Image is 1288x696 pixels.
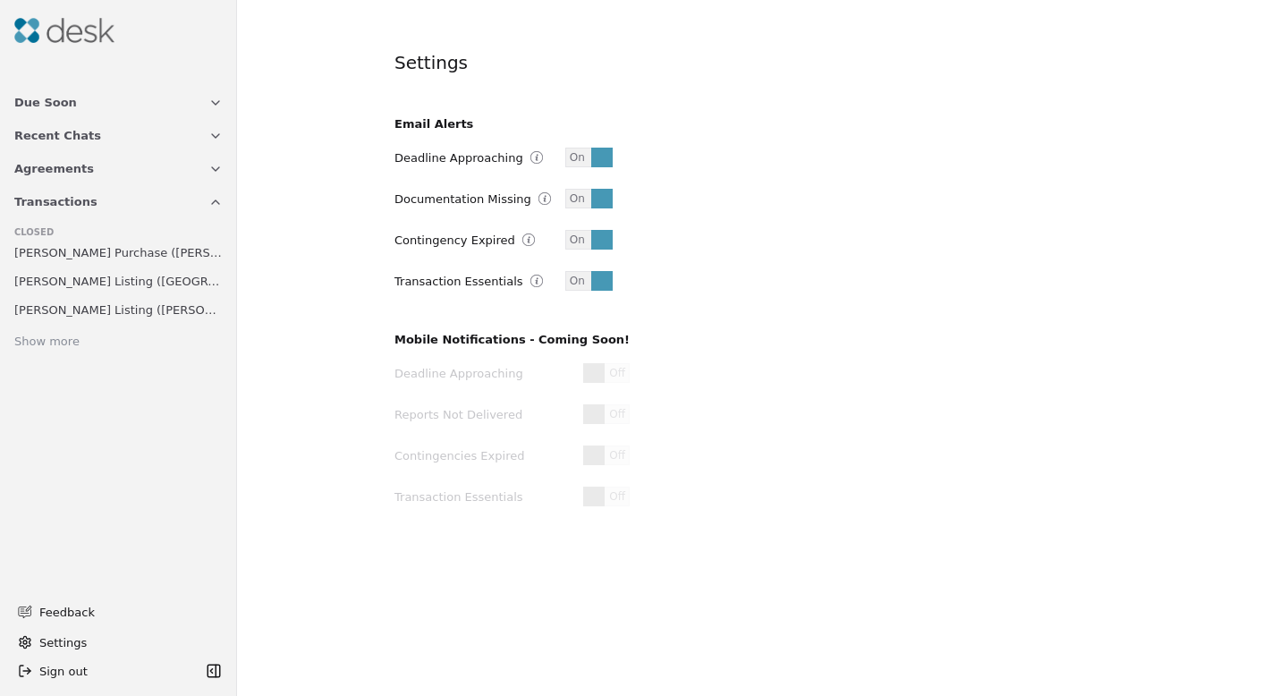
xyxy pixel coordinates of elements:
h3: Email Alerts [394,115,612,133]
span: [PERSON_NAME] Listing ([GEOGRAPHIC_DATA]) [14,272,223,291]
span: [PERSON_NAME] Listing ([PERSON_NAME]) [14,301,223,319]
span: Due Soon [14,93,77,112]
h3: Mobile Notifications - Coming Soon! [394,330,630,349]
div: Closed [14,225,223,240]
button: Agreements [4,152,233,185]
span: Settings [39,633,87,652]
label: Transaction Essentials [394,276,523,287]
span: On [564,190,589,208]
span: Recent Chats [14,126,101,145]
button: Recent Chats [4,119,233,152]
span: Feedback [39,603,212,622]
label: Deadline Approaching [394,152,523,164]
span: [PERSON_NAME] Purchase ([PERSON_NAME]) [14,243,223,262]
button: Transactions [4,185,233,218]
h4: Settings [394,50,468,75]
button: Feedback [7,596,223,628]
span: Sign out [39,662,88,681]
img: Desk [14,18,114,43]
label: Documentation Missing [394,193,531,205]
button: Sign out [11,657,201,685]
span: On [564,149,589,166]
span: Transactions [14,192,97,211]
div: Show more [14,333,80,352]
label: Contingency Expired [394,234,515,246]
span: On [564,272,589,290]
button: Settings [11,628,226,657]
span: On [564,231,589,249]
button: Due Soon [4,86,233,119]
span: Agreements [14,159,94,178]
